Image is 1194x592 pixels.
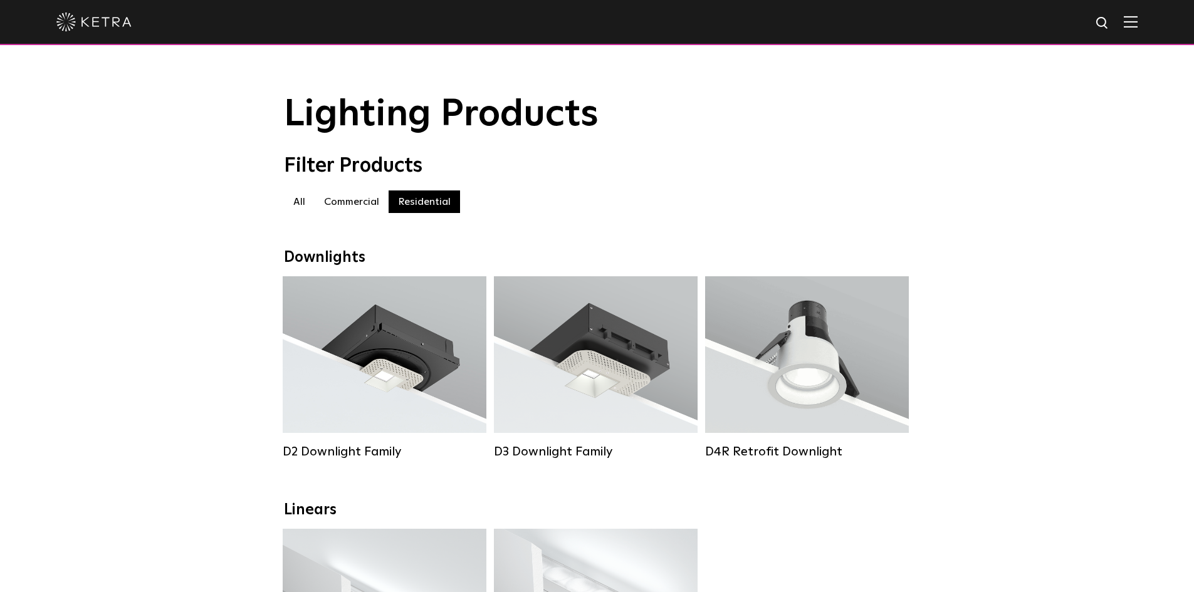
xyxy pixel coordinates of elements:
a: D2 Downlight Family Lumen Output:1200Colors:White / Black / Gloss Black / Silver / Bronze / Silve... [283,276,486,459]
label: All [284,190,315,213]
label: Residential [389,190,460,213]
label: Commercial [315,190,389,213]
div: Filter Products [284,154,911,178]
div: D3 Downlight Family [494,444,698,459]
div: Downlights [284,249,911,267]
img: ketra-logo-2019-white [56,13,132,31]
div: Linears [284,501,911,519]
img: search icon [1095,16,1111,31]
span: Lighting Products [284,96,599,133]
img: Hamburger%20Nav.svg [1124,16,1138,28]
div: D2 Downlight Family [283,444,486,459]
a: D4R Retrofit Downlight Lumen Output:800Colors:White / BlackBeam Angles:15° / 25° / 40° / 60°Watta... [705,276,909,459]
a: D3 Downlight Family Lumen Output:700 / 900 / 1100Colors:White / Black / Silver / Bronze / Paintab... [494,276,698,459]
div: D4R Retrofit Downlight [705,444,909,459]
